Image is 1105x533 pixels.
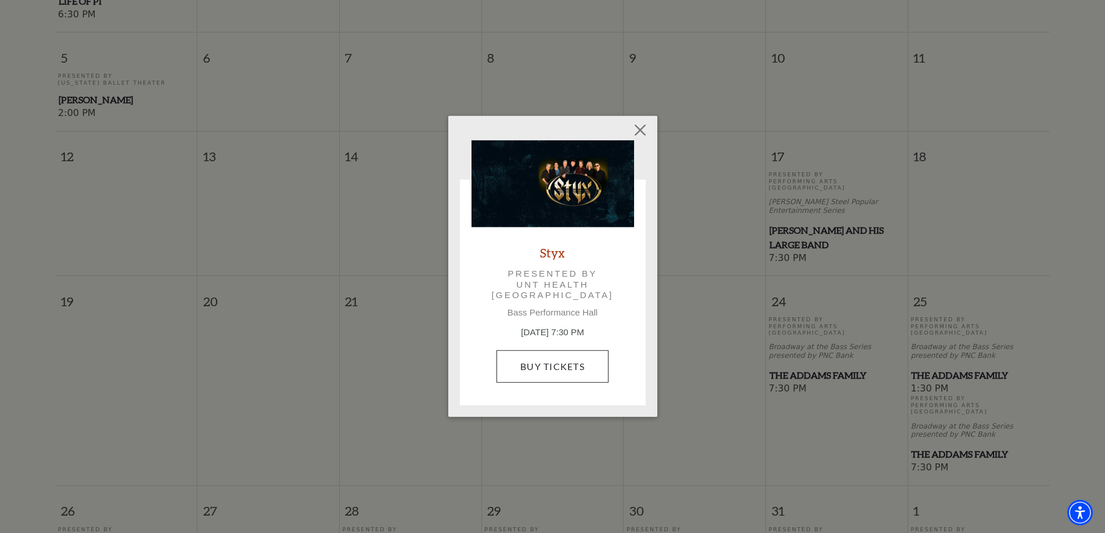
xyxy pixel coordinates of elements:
p: Presented by UNT Health [GEOGRAPHIC_DATA] [488,269,618,300]
p: Bass Performance Hall [471,307,634,318]
div: Accessibility Menu [1067,500,1093,525]
p: [DATE] 7:30 PM [471,326,634,339]
button: Close [629,119,651,141]
img: Styx [471,140,634,227]
a: Styx [540,245,565,260]
a: Buy Tickets [496,350,609,383]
